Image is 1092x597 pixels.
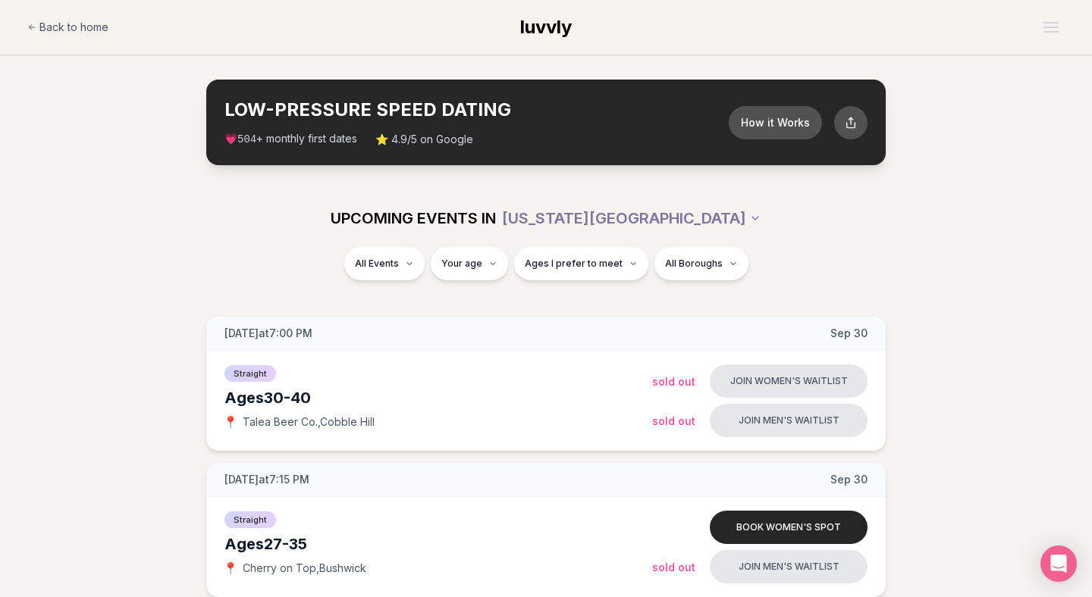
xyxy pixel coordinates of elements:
button: [US_STATE][GEOGRAPHIC_DATA] [502,202,761,235]
span: All Boroughs [665,258,723,270]
span: Back to home [39,20,108,35]
span: 504 [237,133,256,145]
span: Sep 30 [830,326,868,341]
span: luvvly [520,16,572,38]
span: Sold Out [652,561,695,574]
button: Open menu [1037,16,1065,39]
a: Back to home [27,12,108,42]
span: [DATE] at 7:15 PM [224,472,309,487]
button: All Events [344,247,425,280]
span: 📍 [224,416,237,428]
div: Ages 30-40 [224,387,652,408]
button: Join women's waitlist [710,364,868,398]
span: Your age [441,258,482,270]
button: How it Works [729,106,822,139]
span: Talea Beer Co. , Cobble Hill [243,414,375,430]
span: [DATE] at 7:00 PM [224,326,312,341]
span: Sep 30 [830,472,868,487]
button: All Boroughs [654,247,748,280]
button: Your age [431,247,508,280]
span: Cherry on Top , Bushwick [243,561,366,576]
span: Straight [224,511,276,528]
span: Ages I prefer to meet [525,258,623,270]
span: Sold Out [652,375,695,388]
span: All Events [355,258,399,270]
button: Book women's spot [710,511,868,544]
span: Sold Out [652,414,695,427]
button: Join men's waitlist [710,550,868,583]
button: Join men's waitlist [710,404,868,437]
span: UPCOMING EVENTS IN [331,208,496,229]
button: Ages I prefer to meet [514,247,648,280]
span: Straight [224,365,276,382]
div: Ages 27-35 [224,533,652,555]
span: ⭐ 4.9/5 on Google [375,132,473,147]
h2: LOW-PRESSURE SPEED DATING [224,98,729,122]
a: luvvly [520,15,572,39]
span: 📍 [224,562,237,574]
span: 💗 + monthly first dates [224,131,357,147]
div: Open Intercom Messenger [1040,545,1077,582]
